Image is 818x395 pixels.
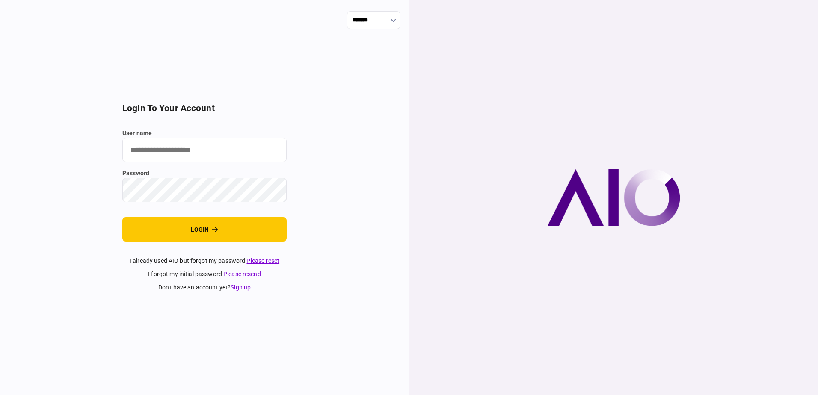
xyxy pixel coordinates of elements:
[223,271,261,277] a: Please resend
[122,217,287,242] button: login
[231,284,251,291] a: Sign up
[347,11,400,29] input: show language options
[246,257,279,264] a: Please reset
[122,138,287,162] input: user name
[122,178,287,202] input: password
[122,129,287,138] label: user name
[122,283,287,292] div: don't have an account yet ?
[122,103,287,114] h2: login to your account
[122,256,287,265] div: I already used AIO but forgot my password
[122,169,287,178] label: password
[547,169,680,226] img: AIO company logo
[122,270,287,279] div: I forgot my initial password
